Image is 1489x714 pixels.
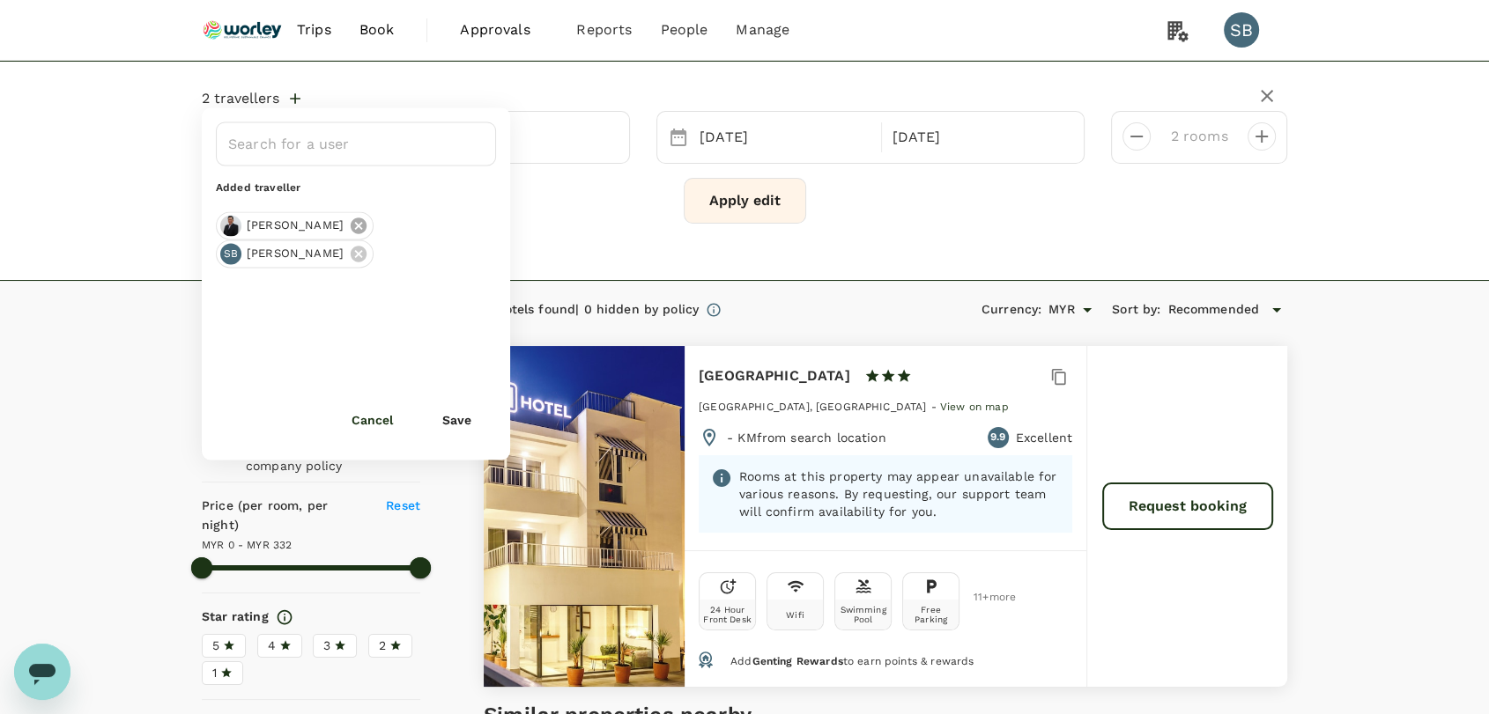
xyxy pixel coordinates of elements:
span: 2 [379,637,386,655]
span: Add to earn points & rewards [730,655,974,667]
span: People [660,19,707,40]
div: SB [1224,12,1259,48]
span: 1 [212,664,217,682]
span: Reset [386,498,420,512]
h6: Price (per room, per night) [202,497,366,535]
button: Cancel [327,401,418,437]
h6: Star rating [202,607,269,627]
p: Rooms at this property may appear unavailable for various reasons. By requesting, our support tea... [739,467,1060,520]
span: [GEOGRAPHIC_DATA], [GEOGRAPHIC_DATA] [699,401,926,413]
span: Recommended [1167,300,1259,320]
span: [PERSON_NAME] [236,246,354,262]
input: Add rooms [1165,122,1233,151]
button: Request booking [1102,482,1273,530]
p: - KM from search location [727,429,886,446]
span: Reports [576,19,632,40]
button: decrease [1122,122,1151,151]
div: Swimming Pool [839,605,887,624]
a: View on map [940,399,1009,413]
svg: Star ratings are awarded to properties to represent the quality of services, facilities, and amen... [276,608,293,626]
button: Open [1075,298,1100,322]
iframe: Button to launch messaging window [14,644,70,700]
button: Open [486,141,490,144]
span: Genting Rewards [752,655,842,667]
span: Trips [297,19,331,40]
input: Search for a user [224,127,462,160]
button: decrease [1248,122,1276,151]
button: Apply edit [684,178,806,224]
span: 4 [268,637,276,655]
span: 3 [323,637,330,655]
span: 5 [212,637,219,655]
img: Ranhill Worley Sdn Bhd [202,11,283,49]
span: View on map [940,401,1009,413]
div: [DATE] [693,121,878,155]
span: MYR 0 - MYR 332 [202,539,292,551]
button: Save [418,401,496,437]
div: Added traveller [216,180,496,197]
h6: Currency : [982,300,1041,320]
span: Manage [736,19,789,40]
span: 9.9 [990,429,1005,446]
img: avatar-687fca1406a1f.jpeg [220,215,241,236]
span: - [931,401,940,413]
p: Excellent [1016,429,1072,446]
button: 2 travellers [202,90,300,107]
div: [DATE] [885,121,1070,155]
div: SB [220,243,241,264]
div: Wifi [786,610,804,620]
span: [PERSON_NAME] [236,217,354,234]
span: 11 + more [974,592,1000,603]
div: 24 Hour Front Desk [703,605,752,624]
span: Book [359,19,395,40]
div: SB[PERSON_NAME] [216,239,374,268]
h6: [GEOGRAPHIC_DATA] [699,364,850,388]
button: Open [617,136,620,139]
div: Free Parking [907,605,955,624]
h6: Sort by : [1112,300,1160,320]
div: 4 hotels found | 0 hidden by policy [484,300,699,320]
span: Approvals [460,19,548,40]
div: [PERSON_NAME] [216,211,374,239]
